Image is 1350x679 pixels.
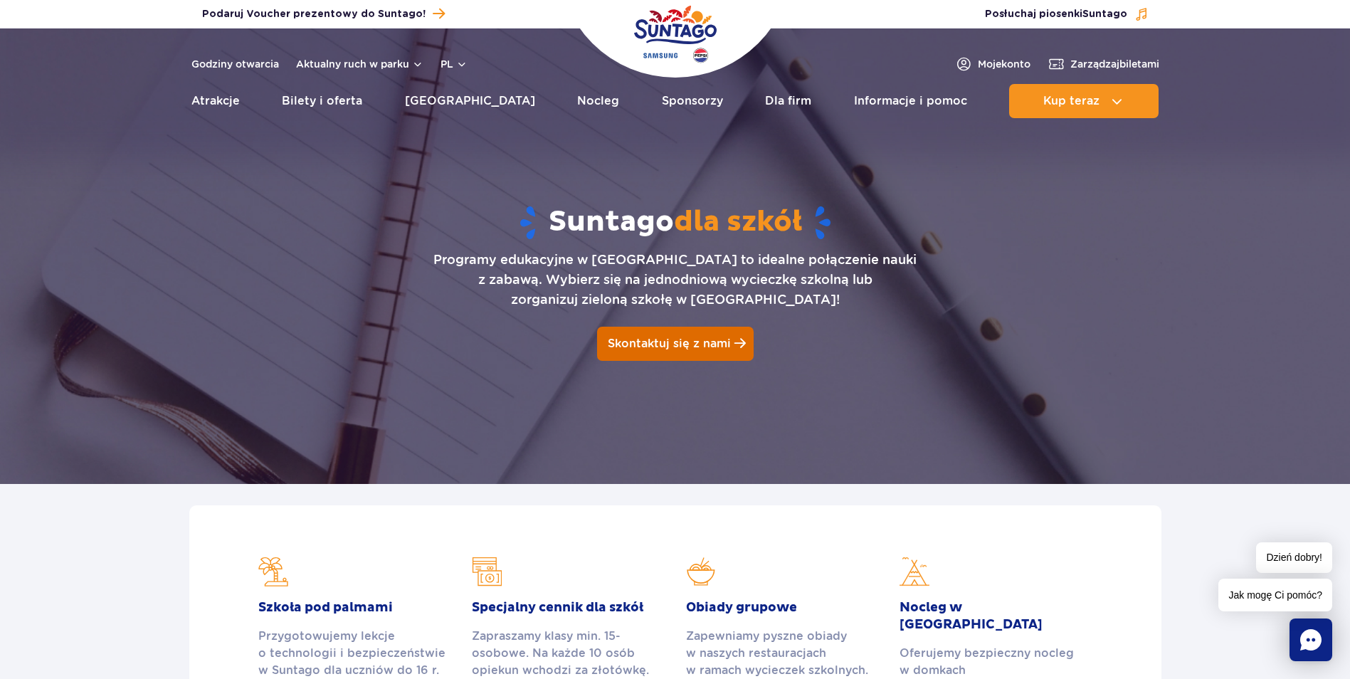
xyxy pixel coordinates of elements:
span: Kup teraz [1043,95,1099,107]
a: Sponsorzy [662,84,723,118]
button: pl [441,57,468,71]
span: dla szkół [674,204,802,240]
h2: Nocleg w [GEOGRAPHIC_DATA] [900,599,1092,633]
span: Skontaktuj się z nami [608,337,731,350]
a: Dla firm [765,84,811,118]
div: Chat [1290,619,1332,661]
span: Dzień dobry! [1256,542,1332,573]
a: [GEOGRAPHIC_DATA] [405,84,535,118]
span: Posłuchaj piosenki [985,7,1127,21]
span: Podaruj Voucher prezentowy do Suntago! [202,7,426,21]
a: Zarządzajbiletami [1048,56,1159,73]
h2: Specjalny cennik dla szkół [472,599,664,616]
span: Moje konto [978,57,1030,71]
div: Zapewniamy pyszne obiady w naszych restauracjach w ramach wycieczek szkolnych. [686,628,878,679]
h2: Szkoła pod palmami [258,599,450,616]
a: Bilety i oferta [282,84,362,118]
a: Mojekonto [955,56,1030,73]
a: Atrakcje [191,84,240,118]
div: Zapraszamy klasy min. 15-osobowe. Na każde 10 osób opiekun wchodzi za złotówkę. [472,628,664,679]
h2: Obiady grupowe [686,599,878,616]
h1: Suntago [218,204,1133,241]
button: Posłuchaj piosenkiSuntago [985,7,1149,21]
a: Nocleg [577,84,619,118]
a: Skontaktuj się z nami [597,327,754,361]
button: Aktualny ruch w parku [296,58,423,70]
a: Godziny otwarcia [191,57,279,71]
a: Podaruj Voucher prezentowy do Suntago! [202,4,445,23]
p: Programy edukacyjne w [GEOGRAPHIC_DATA] to idealne połączenie nauki z zabawą. Wybierz się na jedn... [433,250,917,310]
span: Suntago [1082,9,1127,19]
a: Informacje i pomoc [854,84,967,118]
span: Jak mogę Ci pomóc? [1218,579,1332,611]
span: Zarządzaj biletami [1070,57,1159,71]
button: Kup teraz [1009,84,1159,118]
